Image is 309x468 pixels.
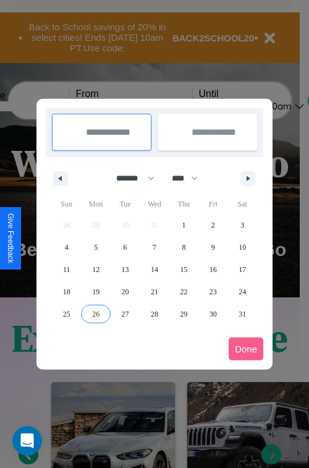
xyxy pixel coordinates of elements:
span: Wed [140,194,169,214]
span: 3 [240,214,244,236]
span: 26 [92,303,99,325]
span: 21 [151,281,158,303]
span: Sun [52,194,81,214]
span: 27 [122,303,129,325]
button: 13 [111,258,140,281]
button: 18 [52,281,81,303]
button: 29 [169,303,198,325]
button: 27 [111,303,140,325]
span: 20 [122,281,129,303]
span: 8 [182,236,185,258]
span: 1 [182,214,185,236]
button: 17 [228,258,257,281]
button: 15 [169,258,198,281]
span: 25 [63,303,70,325]
button: 9 [198,236,227,258]
button: 11 [52,258,81,281]
span: Tue [111,194,140,214]
button: 1 [169,214,198,236]
button: 19 [81,281,110,303]
button: 25 [52,303,81,325]
button: 31 [228,303,257,325]
button: 28 [140,303,169,325]
span: 31 [239,303,246,325]
button: 24 [228,281,257,303]
button: 7 [140,236,169,258]
span: Mon [81,194,110,214]
span: 13 [122,258,129,281]
button: 16 [198,258,227,281]
span: 30 [210,303,217,325]
button: 6 [111,236,140,258]
button: 23 [198,281,227,303]
button: 2 [198,214,227,236]
span: 10 [239,236,246,258]
span: 18 [63,281,70,303]
span: 24 [239,281,246,303]
span: Sat [228,194,257,214]
button: 21 [140,281,169,303]
span: 14 [151,258,158,281]
span: Fri [198,194,227,214]
iframe: Intercom live chat [12,426,42,456]
button: 4 [52,236,81,258]
span: 29 [180,303,187,325]
span: 4 [65,236,69,258]
button: 3 [228,214,257,236]
button: 14 [140,258,169,281]
button: 20 [111,281,140,303]
span: 7 [153,236,156,258]
span: 6 [124,236,127,258]
button: Done [229,338,263,360]
span: 11 [63,258,70,281]
button: 5 [81,236,110,258]
button: 10 [228,236,257,258]
span: 12 [92,258,99,281]
button: 12 [81,258,110,281]
span: 23 [210,281,217,303]
span: 28 [151,303,158,325]
button: 8 [169,236,198,258]
span: 5 [94,236,98,258]
button: 30 [198,303,227,325]
span: Thu [169,194,198,214]
div: Give Feedback [6,213,15,263]
span: 16 [210,258,217,281]
button: 22 [169,281,198,303]
span: 15 [180,258,187,281]
button: 26 [81,303,110,325]
span: 17 [239,258,246,281]
span: 9 [211,236,215,258]
span: 19 [92,281,99,303]
span: 2 [211,214,215,236]
span: 22 [180,281,187,303]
